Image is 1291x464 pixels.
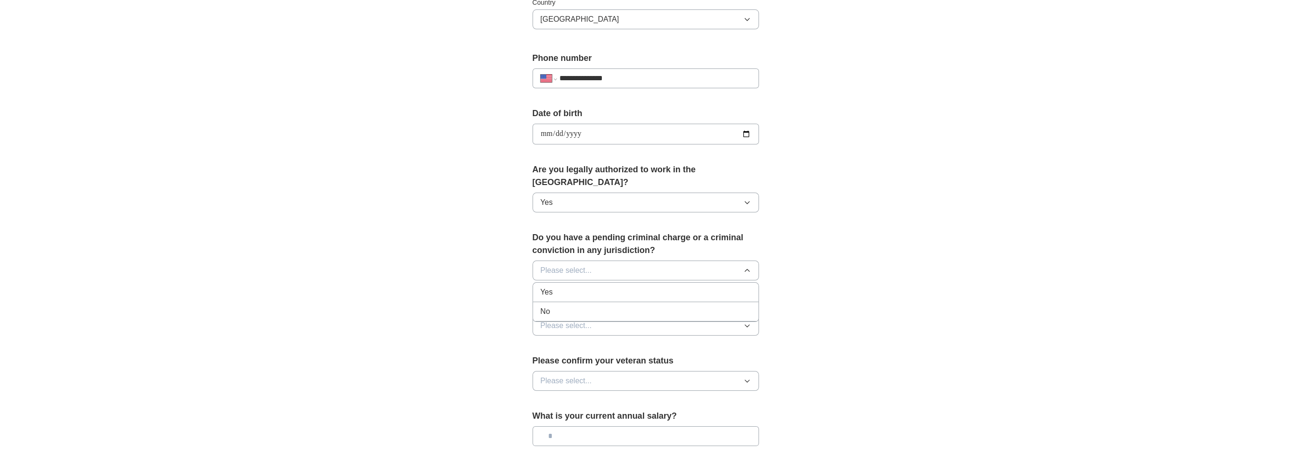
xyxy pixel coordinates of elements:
[533,163,759,189] label: Are you legally authorized to work in the [GEOGRAPHIC_DATA]?
[533,231,759,257] label: Do you have a pending criminal charge or a criminal conviction in any jurisdiction?
[541,265,592,276] span: Please select...
[533,107,759,120] label: Date of birth
[533,52,759,65] label: Phone number
[533,371,759,391] button: Please select...
[533,9,759,29] button: [GEOGRAPHIC_DATA]
[541,306,550,317] span: No
[533,354,759,367] label: Please confirm your veteran status
[541,320,592,331] span: Please select...
[533,261,759,280] button: Please select...
[541,375,592,387] span: Please select...
[541,197,553,208] span: Yes
[541,287,553,298] span: Yes
[533,410,759,422] label: What is your current annual salary?
[541,14,619,25] span: [GEOGRAPHIC_DATA]
[533,316,759,336] button: Please select...
[533,193,759,212] button: Yes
